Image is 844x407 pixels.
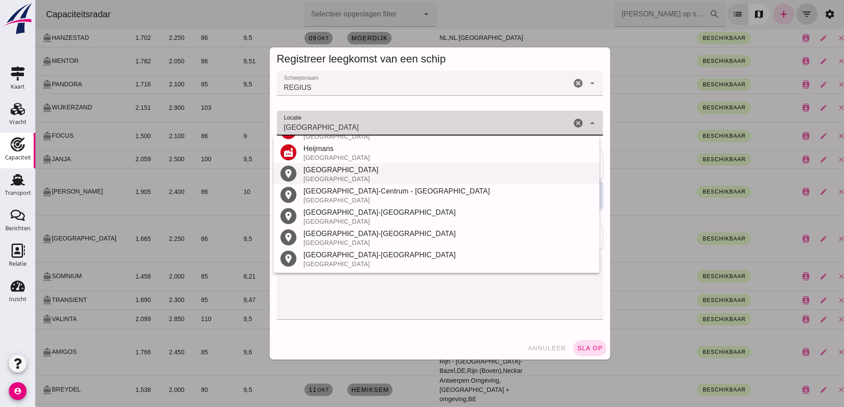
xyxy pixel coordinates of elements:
[9,119,27,125] div: Vracht
[488,340,534,356] button: annuleer
[268,186,557,197] div: [GEOGRAPHIC_DATA]-Centrum - [GEOGRAPHIC_DATA]
[241,53,411,65] span: Registreer leegkomst van een schip
[248,211,258,221] i: place
[537,118,548,128] i: Wis Locatie
[268,218,557,225] div: [GEOGRAPHIC_DATA]
[9,296,27,302] div: Inzicht
[268,207,557,218] div: [GEOGRAPHIC_DATA]-[GEOGRAPHIC_DATA]
[268,175,557,182] div: [GEOGRAPHIC_DATA]
[248,147,258,158] i: factory
[9,261,27,267] div: Relatie
[248,168,258,179] i: place
[268,133,557,140] div: [GEOGRAPHIC_DATA]
[11,84,25,89] div: Kaart
[5,225,31,231] div: Berichten
[268,143,557,154] div: Heijmans
[5,155,31,160] div: Capaciteit
[268,154,557,161] div: [GEOGRAPHIC_DATA]
[552,78,562,89] i: Open
[248,190,258,200] i: place
[268,250,557,260] div: [GEOGRAPHIC_DATA]-[GEOGRAPHIC_DATA]
[268,197,557,204] div: [GEOGRAPHIC_DATA]
[541,345,568,352] span: sla op
[268,229,557,239] div: [GEOGRAPHIC_DATA]-[GEOGRAPHIC_DATA]
[248,232,258,243] i: place
[5,190,31,196] div: Transport
[268,260,557,267] div: [GEOGRAPHIC_DATA]
[538,340,571,356] button: sla op
[492,345,531,352] span: annuleer
[248,253,258,264] i: place
[268,165,557,175] div: [GEOGRAPHIC_DATA]
[2,2,34,35] img: logo-small.a267ee39.svg
[268,239,557,246] div: [GEOGRAPHIC_DATA]
[537,78,548,89] i: Wis Scheepsnaam
[552,118,562,128] i: Sluit
[9,382,27,400] i: account_circle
